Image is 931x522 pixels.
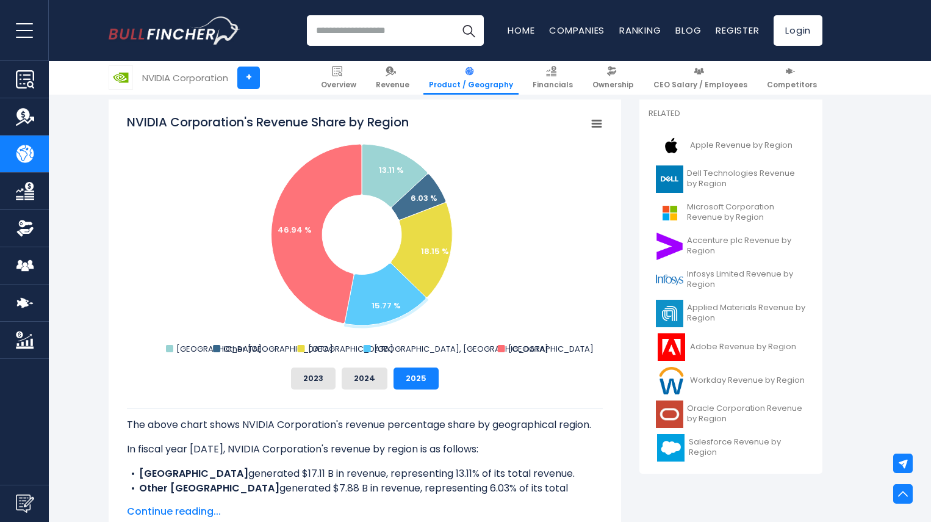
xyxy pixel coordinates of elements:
b: Other [GEOGRAPHIC_DATA] [139,481,279,495]
a: + [237,67,260,89]
a: Revenue [370,61,415,95]
span: Dell Technologies Revenue by Region [687,169,806,189]
li: generated $7.88 B in revenue, representing 6.03% of its total revenue. [127,481,603,510]
li: generated $17.11 B in revenue, representing 13.11% of its total revenue. [127,466,603,481]
text: Other [GEOGRAPHIC_DATA] [223,343,333,355]
a: Infosys Limited Revenue by Region [649,263,813,297]
span: Workday Revenue by Region [690,375,805,386]
a: Companies [549,24,605,37]
span: Accenture plc Revenue by Region [687,236,806,256]
span: Adobe Revenue by Region [690,342,796,352]
text: 15.77 % [372,300,401,311]
span: Overview [321,80,356,90]
span: Microsoft Corporation Revenue by Region [687,202,806,223]
a: Ownership [587,61,639,95]
a: Go to homepage [109,16,240,45]
p: Related [649,109,813,119]
img: ORCL logo [656,401,683,428]
button: 2025 [394,368,439,390]
a: Product / Geography [423,61,519,95]
a: Home [508,24,534,37]
text: [GEOGRAPHIC_DATA], [GEOGRAPHIC_DATA] [374,343,548,355]
a: Accenture plc Revenue by Region [649,230,813,263]
a: Apple Revenue by Region [649,129,813,162]
a: Salesforce Revenue by Region [649,431,813,465]
span: Infosys Limited Revenue by Region [687,269,806,290]
img: NVDA logo [109,66,132,89]
img: ADBE logo [656,333,686,361]
a: Register [716,24,759,37]
span: Revenue [376,80,409,90]
img: AAPL logo [656,132,686,159]
a: Workday Revenue by Region [649,364,813,397]
text: 13.11 % [379,164,404,176]
a: Adobe Revenue by Region [649,330,813,364]
img: MSFT logo [656,199,683,227]
span: Financials [533,80,573,90]
a: Login [774,15,822,46]
span: Ownership [592,80,634,90]
img: Ownership [16,219,34,237]
p: In fiscal year [DATE], NVIDIA Corporation's revenue by region is as follows: [127,442,603,457]
span: Apple Revenue by Region [690,140,793,151]
span: Product / Geography [429,80,513,90]
a: Ranking [619,24,661,37]
a: Blog [675,24,701,37]
img: DELL logo [656,165,683,193]
button: Search [453,15,484,46]
span: CEO Salary / Employees [653,80,747,90]
a: Dell Technologies Revenue by Region [649,162,813,196]
text: 18.15 % [421,245,449,257]
span: Salesforce Revenue by Region [689,437,806,458]
a: Applied Materials Revenue by Region [649,297,813,330]
text: 6.03 % [411,192,437,204]
text: 46.94 % [278,224,312,236]
img: Bullfincher logo [109,16,240,45]
a: Competitors [761,61,822,95]
a: Microsoft Corporation Revenue by Region [649,196,813,230]
button: 2023 [291,368,336,390]
text: [GEOGRAPHIC_DATA] [508,343,594,355]
p: The above chart shows NVIDIA Corporation's revenue percentage share by geographical region. [127,418,603,432]
text: [GEOGRAPHIC_DATA] [176,343,262,355]
a: Overview [315,61,362,95]
a: Oracle Corporation Revenue by Region [649,397,813,431]
a: CEO Salary / Employees [648,61,753,95]
span: Continue reading... [127,504,603,519]
span: Oracle Corporation Revenue by Region [687,404,806,424]
tspan: NVIDIA Corporation's Revenue Share by Region [127,114,409,131]
div: NVIDIA Corporation [142,71,228,85]
b: [GEOGRAPHIC_DATA] [139,466,248,480]
img: INFY logo [656,266,683,294]
svg: NVIDIA Corporation's Revenue Share by Region [127,114,603,358]
img: ACN logo [656,233,683,260]
text: [GEOGRAPHIC_DATA] [308,343,394,355]
a: Financials [527,61,578,95]
img: WDAY logo [656,367,686,394]
button: 2024 [342,368,387,390]
img: AMAT logo [656,300,683,327]
span: Applied Materials Revenue by Region [687,303,806,324]
img: CRM logo [656,434,685,462]
span: Competitors [767,80,817,90]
